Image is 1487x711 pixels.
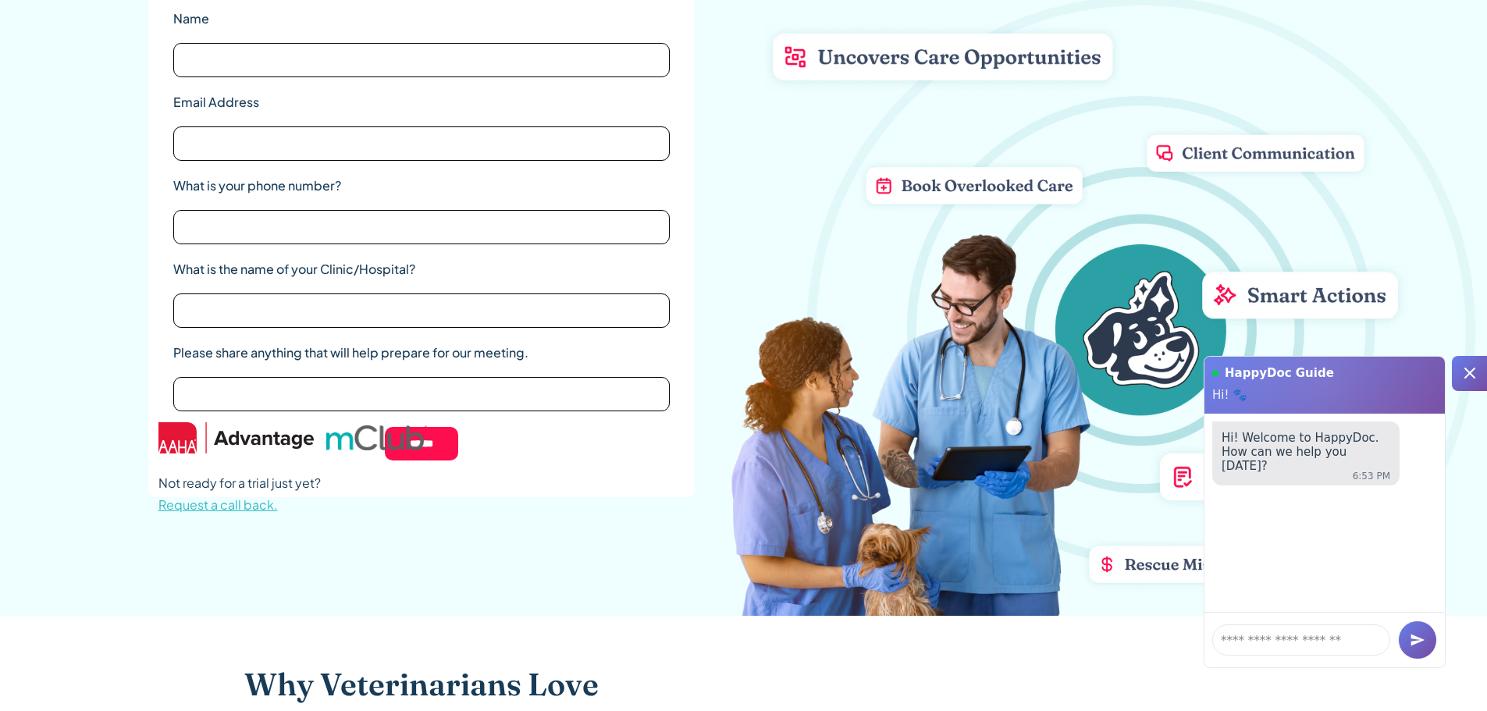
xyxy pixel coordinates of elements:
label: What is the name of your Clinic/Hospital? [173,260,670,279]
label: Name [173,9,670,28]
label: Email Address [173,93,670,112]
img: AAHA Advantage logo [158,422,315,453]
p: Not ready for a trial just yet? [158,472,321,516]
label: What is your phone number? [173,176,670,195]
label: Please share anything that will help prepare for our meeting. [173,343,670,362]
img: mclub logo [326,425,426,450]
form: Email Form 2 [173,9,670,461]
span: Request a call back. [158,496,278,513]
